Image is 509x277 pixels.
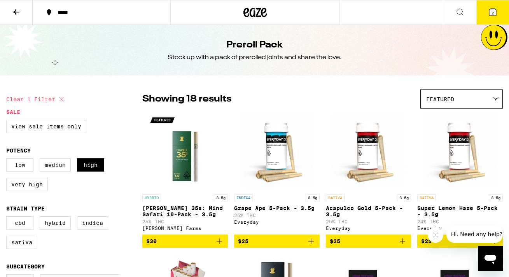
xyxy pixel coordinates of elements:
[478,246,503,271] iframe: Button to launch messaging window
[306,194,320,201] p: 3.5g
[446,226,503,243] iframe: Message from company
[326,226,411,231] div: Everyday
[426,96,454,102] span: Featured
[476,0,509,25] button: 2
[234,235,320,248] button: Add to bag
[40,158,71,172] label: Medium
[146,112,224,190] img: Lowell Farms - Lowell 35s: Mind Safari 10-Pack - 3.5g
[142,194,161,201] p: HYBRID
[238,238,248,244] span: $25
[234,213,320,218] p: 25% THC
[417,194,436,201] p: SATIVA
[168,53,342,62] div: Stock up with a pack of prerolled joints and share the love.
[421,112,499,190] img: Everyday - Super Lemon Haze 5-Pack - 3.5g
[234,194,253,201] p: INDICA
[238,112,316,190] img: Everyday - Grape Ape 5-Pack - 3.5g
[421,238,432,244] span: $25
[214,194,228,201] p: 3.5g
[326,205,411,217] p: Acapulco Gold 5-Pack - 3.5g
[226,39,283,52] h1: Preroll Pack
[77,158,104,172] label: High
[329,112,407,190] img: Everyday - Acapulco Gold 5-Pack - 3.5g
[397,194,411,201] p: 3.5g
[6,205,45,212] legend: Strain Type
[234,112,320,235] a: Open page for Grape Ape 5-Pack - 3.5g from Everyday
[6,147,31,154] legend: Potency
[330,238,340,244] span: $25
[417,219,503,224] p: 24% THC
[6,120,86,133] label: View Sale Items Only
[326,194,345,201] p: SATIVA
[6,109,20,115] legend: Sale
[417,205,503,217] p: Super Lemon Haze 5-Pack - 3.5g
[77,216,108,230] label: Indica
[326,112,411,235] a: Open page for Acapulco Gold 5-Pack - 3.5g from Everyday
[417,235,503,248] button: Add to bag
[417,112,503,235] a: Open page for Super Lemon Haze 5-Pack - 3.5g from Everyday
[326,235,411,248] button: Add to bag
[142,219,228,224] p: 25% THC
[489,194,503,201] p: 3.5g
[6,89,66,109] button: Clear 1 filter
[142,93,231,106] p: Showing 18 results
[428,227,443,243] iframe: Close message
[142,112,228,235] a: Open page for Lowell 35s: Mind Safari 10-Pack - 3.5g from Lowell Farms
[326,219,411,224] p: 25% THC
[6,263,45,270] legend: Subcategory
[6,216,33,230] label: CBD
[6,236,37,249] label: Sativa
[6,158,33,172] label: Low
[234,205,320,211] p: Grape Ape 5-Pack - 3.5g
[492,11,494,15] span: 2
[40,216,71,230] label: Hybrid
[142,226,228,231] div: [PERSON_NAME] Farms
[142,205,228,217] p: [PERSON_NAME] 35s: Mind Safari 10-Pack - 3.5g
[6,178,48,191] label: Very High
[142,235,228,248] button: Add to bag
[146,238,157,244] span: $30
[417,226,503,231] div: Everyday
[234,219,320,224] div: Everyday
